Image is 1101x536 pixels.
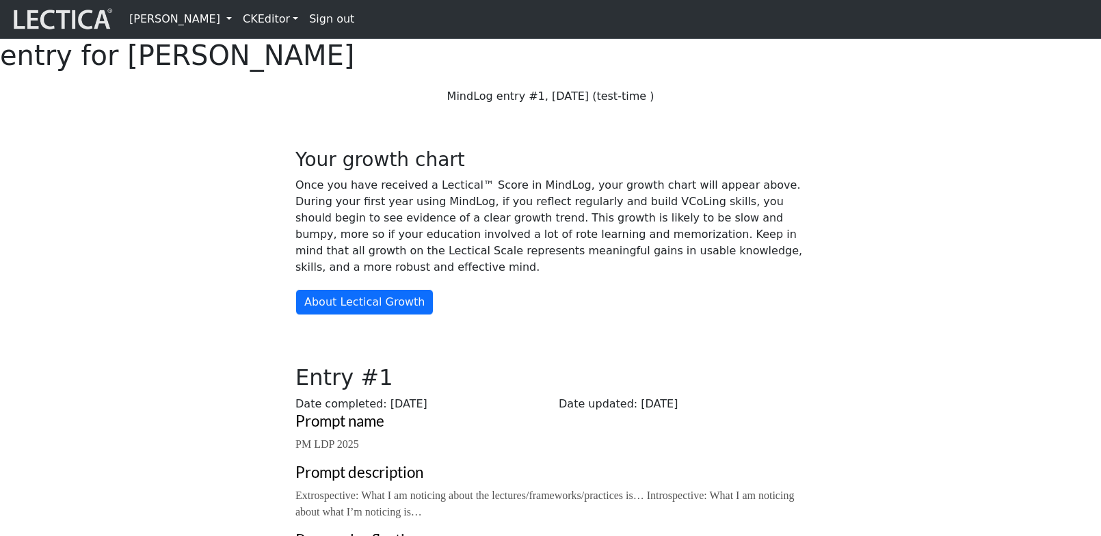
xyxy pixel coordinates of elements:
[295,88,806,105] p: MindLog entry #1, [DATE] (test-time )
[287,364,814,390] h2: Entry #1
[295,396,387,412] label: Date completed:
[550,396,814,412] div: Date updated: [DATE]
[295,177,806,276] p: Once you have received a Lectical™ Score in MindLog, your growth chart will appear above. During ...
[124,5,237,33] a: [PERSON_NAME]
[295,464,806,482] h3: Prompt description
[295,487,806,520] p: Extrospective: What I am noticing about the lectures/frameworks/practices is… Introspective: What...
[304,5,360,33] a: Sign out
[237,5,304,33] a: CKEditor
[295,412,806,431] h3: Prompt name
[10,6,113,32] img: lecticalive
[295,289,434,315] button: About Lectical Growth
[390,397,427,410] span: [DATE]
[295,148,806,172] h3: Your growth chart
[295,436,806,453] p: PM LDP 2025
